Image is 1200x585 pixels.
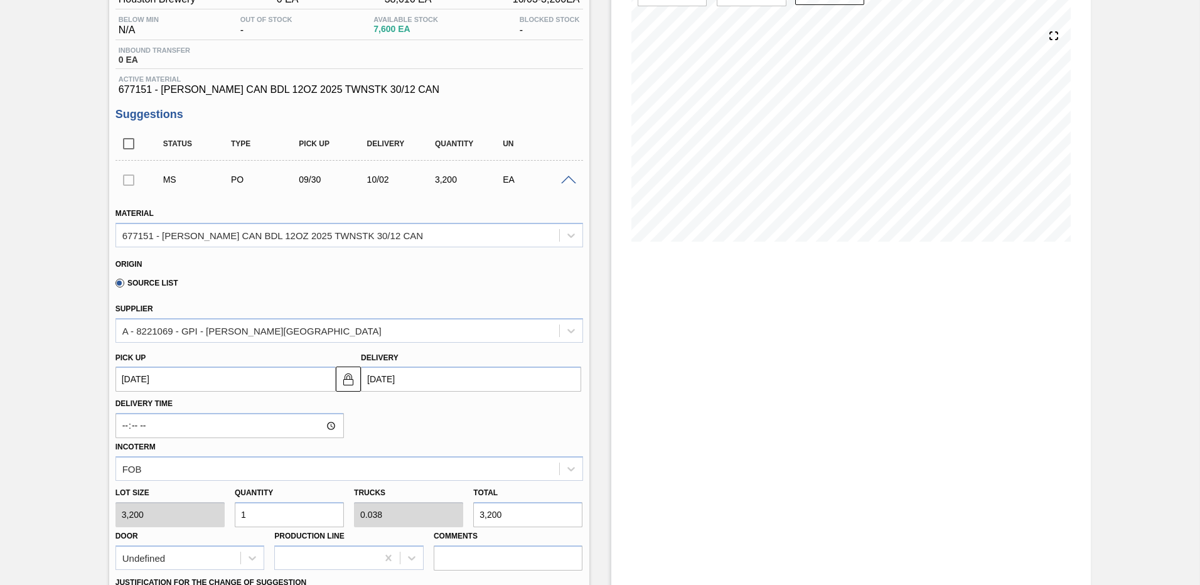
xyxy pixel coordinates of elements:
label: Supplier [115,304,153,313]
label: Incoterm [115,443,156,451]
div: - [517,16,583,36]
label: Lot size [115,484,225,502]
span: Available Stock [373,16,438,23]
div: EA [500,174,576,185]
span: Blocked Stock [520,16,580,23]
div: Delivery [364,139,440,148]
span: 7,600 EA [373,24,438,34]
span: Inbound Transfer [119,46,190,54]
button: locked [336,367,361,392]
span: 0 EA [119,55,190,65]
label: Material [115,209,154,218]
div: Status [160,139,236,148]
label: Quantity [235,488,273,497]
input: mm/dd/yyyy [361,367,581,392]
div: 677151 - [PERSON_NAME] CAN BDL 12OZ 2025 TWNSTK 30/12 CAN [122,230,423,240]
div: Type [228,139,304,148]
span: Active Material [119,75,580,83]
div: Quantity [432,139,508,148]
div: Manual Suggestion [160,174,236,185]
label: Origin [115,260,142,269]
div: Pick up [296,139,372,148]
label: Comments [434,527,583,545]
label: Total [473,488,498,497]
h3: Suggestions [115,108,583,121]
input: mm/dd/yyyy [115,367,336,392]
label: Door [115,532,138,540]
div: 3,200 [432,174,508,185]
div: UN [500,139,576,148]
div: FOB [122,463,142,474]
div: 09/30/2025 [296,174,372,185]
div: Purchase order [228,174,304,185]
label: Trucks [354,488,385,497]
div: 10/02/2025 [364,174,440,185]
div: A - 8221069 - GPI - [PERSON_NAME][GEOGRAPHIC_DATA] [122,325,382,336]
label: Delivery Time [115,395,344,413]
img: locked [341,372,356,387]
div: N/A [115,16,162,36]
span: Out Of Stock [240,16,292,23]
span: Below Min [119,16,159,23]
label: Pick up [115,353,146,362]
label: Delivery [361,353,399,362]
span: 677151 - [PERSON_NAME] CAN BDL 12OZ 2025 TWNSTK 30/12 CAN [119,84,580,95]
div: - [237,16,296,36]
div: Undefined [122,552,165,563]
label: Production Line [274,532,344,540]
label: Source List [115,279,178,287]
